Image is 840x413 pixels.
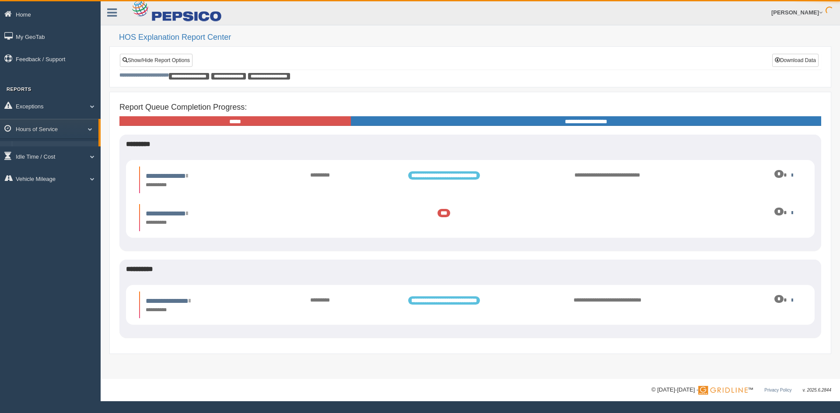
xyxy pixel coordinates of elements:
[119,103,821,112] h4: Report Queue Completion Progress:
[772,54,819,67] button: Download Data
[698,386,748,395] img: Gridline
[16,141,98,157] a: HOS Explanation Reports
[803,388,831,392] span: v. 2025.6.2844
[119,33,831,42] h2: HOS Explanation Report Center
[139,204,801,231] li: Expand
[139,292,801,318] li: Expand
[764,388,791,392] a: Privacy Policy
[651,385,831,395] div: © [DATE]-[DATE] - ™
[139,167,801,193] li: Expand
[120,54,192,67] a: Show/Hide Report Options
